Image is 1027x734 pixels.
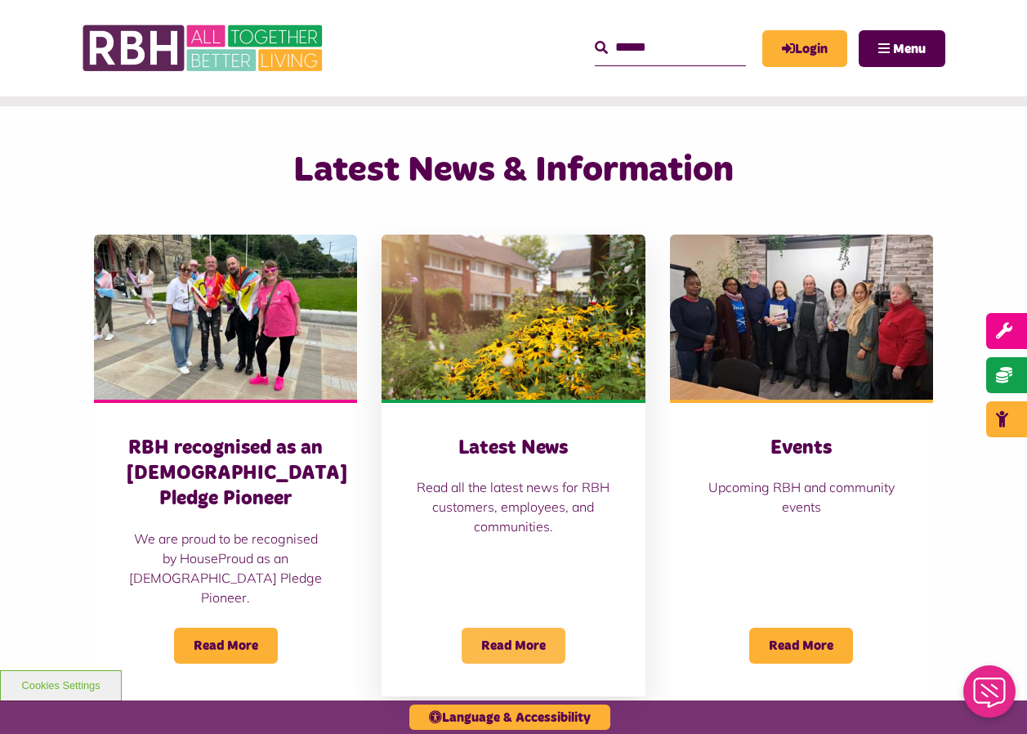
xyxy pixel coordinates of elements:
h3: Events [703,436,900,461]
img: SAZ MEDIA RBH HOUSING4 [382,235,645,399]
h3: Latest News [414,436,612,461]
p: We are proud to be recognised by HouseProud as an [DEMOGRAPHIC_DATA] Pledge Pioneer. [127,529,324,607]
p: Read all the latest news for RBH customers, employees, and communities. [414,477,612,536]
img: Group photo of customers and colleagues at Spotland Community Centre [670,235,933,399]
a: MyRBH [762,30,847,67]
a: Latest News Read all the latest news for RBH customers, employees, and communities. Read More [382,235,645,696]
h2: Latest News & Information [225,147,802,194]
img: RBH [82,16,327,80]
iframe: Netcall Web Assistant for live chat [953,660,1027,734]
span: Read More [462,628,565,664]
button: Language & Accessibility [409,705,610,730]
a: RBH recognised as an [DEMOGRAPHIC_DATA] Pledge Pioneer We are proud to be recognised by HouseProu... [94,235,357,696]
span: Read More [749,628,853,664]
span: Menu [893,43,926,56]
p: Upcoming RBH and community events [703,477,900,517]
input: Search [595,30,746,65]
span: Read More [174,628,278,664]
a: Events Upcoming RBH and community events Read More [670,235,933,696]
h3: RBH recognised as an [DEMOGRAPHIC_DATA] Pledge Pioneer [127,436,324,512]
img: RBH customers and colleagues at the Rochdale Pride event outside the town hall [94,235,357,399]
button: Navigation [859,30,945,67]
